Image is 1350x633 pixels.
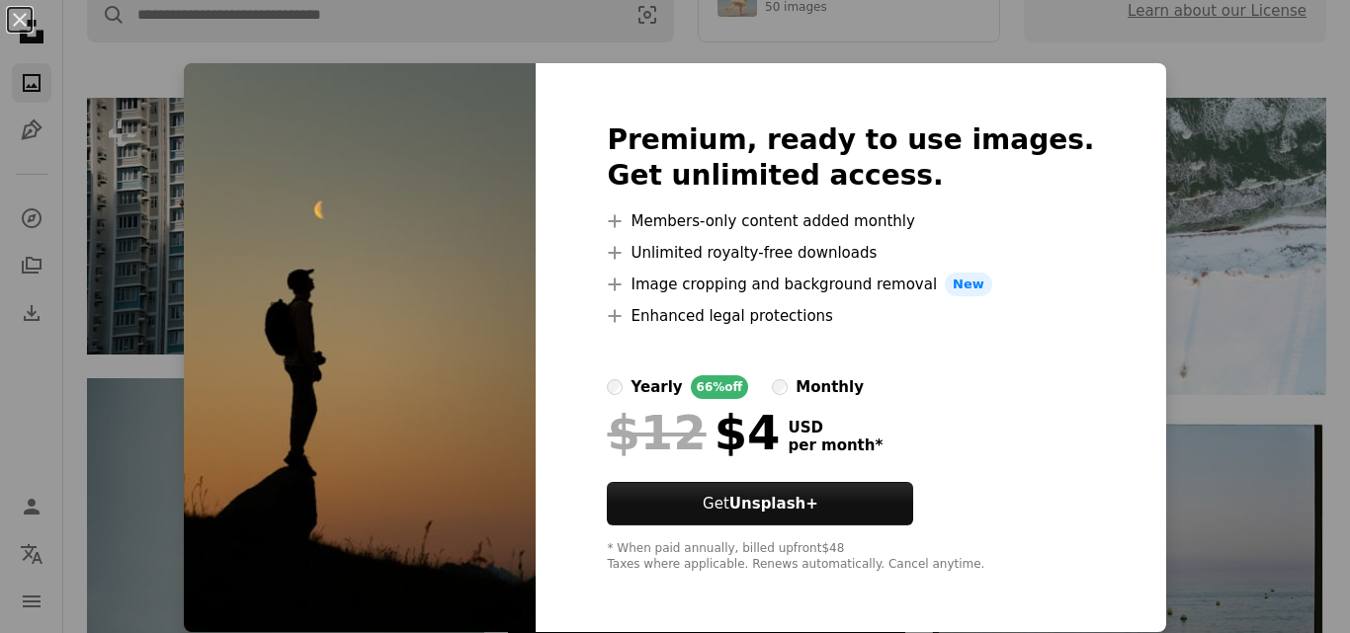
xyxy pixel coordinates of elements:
h2: Premium, ready to use images. Get unlimited access. [607,122,1094,194]
li: Members-only content added monthly [607,209,1094,233]
li: Enhanced legal protections [607,304,1094,328]
li: Image cropping and background removal [607,273,1094,296]
span: New [945,273,992,296]
div: 66% off [691,375,749,399]
button: GetUnsplash+ [607,482,913,525]
span: $12 [607,407,706,458]
input: yearly66%off [607,379,623,395]
span: USD [788,419,883,436]
div: yearly [631,375,682,399]
strong: Unsplash+ [729,495,818,513]
span: per month * [788,436,883,454]
li: Unlimited royalty-free downloads [607,241,1094,265]
input: monthly [772,379,788,395]
div: * When paid annually, billed upfront $48 Taxes where applicable. Renews automatically. Cancel any... [607,541,1094,573]
div: $4 [607,407,780,458]
div: monthly [796,375,864,399]
img: premium_photo-1755856680228-60755545c4ec [184,63,536,632]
